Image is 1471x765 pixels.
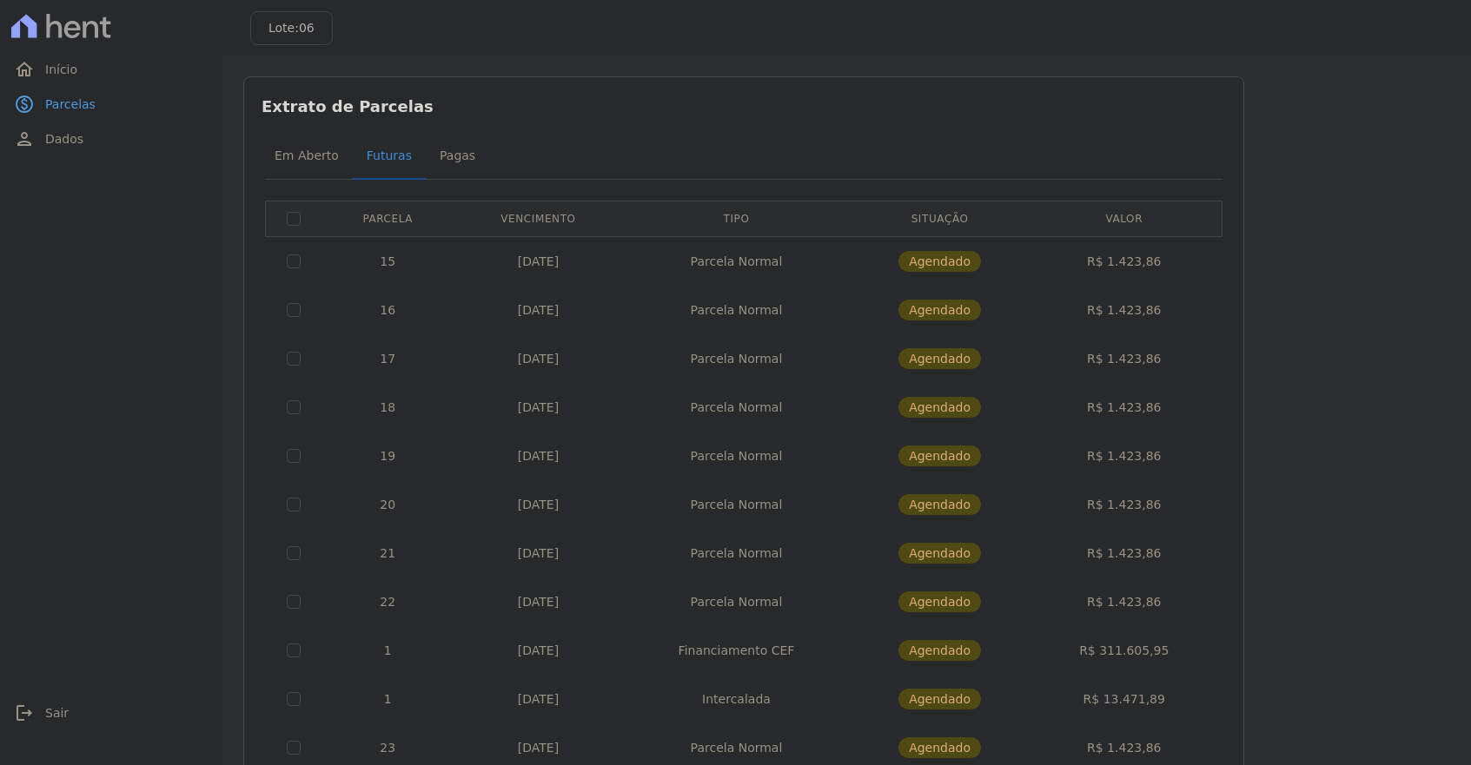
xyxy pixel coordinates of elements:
[45,61,77,78] span: Início
[454,432,623,480] td: [DATE]
[1030,236,1219,286] td: R$ 1.423,86
[321,383,454,432] td: 18
[45,704,69,722] span: Sair
[1030,286,1219,334] td: R$ 1.423,86
[1030,383,1219,432] td: R$ 1.423,86
[1030,334,1219,383] td: R$ 1.423,86
[1030,432,1219,480] td: R$ 1.423,86
[321,236,454,286] td: 15
[14,129,35,149] i: person
[454,626,623,675] td: [DATE]
[1030,626,1219,675] td: R$ 311.605,95
[622,201,850,236] th: Tipo
[321,201,454,236] th: Parcela
[1030,675,1219,723] td: R$ 13.471,89
[299,21,315,35] span: 06
[14,702,35,723] i: logout
[7,696,215,730] a: logoutSair
[7,122,215,156] a: personDados
[898,445,981,466] span: Agendado
[7,87,215,122] a: paidParcelas
[1030,577,1219,626] td: R$ 1.423,86
[429,138,486,173] span: Pagas
[426,135,489,180] a: Pagas
[454,334,623,383] td: [DATE]
[321,626,454,675] td: 1
[14,59,35,80] i: home
[321,334,454,383] td: 17
[356,138,422,173] span: Futuras
[622,236,850,286] td: Parcela Normal
[898,348,981,369] span: Agendado
[321,286,454,334] td: 16
[454,286,623,334] td: [DATE]
[898,543,981,564] span: Agendado
[262,95,1226,118] h3: Extrato de Parcelas
[45,96,96,113] span: Parcelas
[622,675,850,723] td: Intercalada
[898,640,981,661] span: Agendado
[454,236,623,286] td: [DATE]
[898,591,981,612] span: Agendado
[321,675,454,723] td: 1
[7,52,215,87] a: homeInício
[622,480,850,529] td: Parcela Normal
[1030,480,1219,529] td: R$ 1.423,86
[622,529,850,577] td: Parcela Normal
[261,135,353,180] a: Em Aberto
[353,135,426,180] a: Futuras
[622,432,850,480] td: Parcela Normal
[321,577,454,626] td: 22
[622,334,850,383] td: Parcela Normal
[14,94,35,115] i: paid
[321,529,454,577] td: 21
[898,737,981,758] span: Agendado
[321,480,454,529] td: 20
[454,383,623,432] td: [DATE]
[454,480,623,529] td: [DATE]
[622,383,850,432] td: Parcela Normal
[454,201,623,236] th: Vencimento
[622,286,850,334] td: Parcela Normal
[454,577,623,626] td: [DATE]
[268,19,315,37] h3: Lote:
[898,689,981,709] span: Agendado
[622,577,850,626] td: Parcela Normal
[1030,201,1219,236] th: Valor
[264,138,349,173] span: Em Aberto
[1030,529,1219,577] td: R$ 1.423,86
[898,494,981,515] span: Agendado
[454,675,623,723] td: [DATE]
[851,201,1030,236] th: Situação
[454,529,623,577] td: [DATE]
[321,432,454,480] td: 19
[622,626,850,675] td: Financiamento CEF
[898,300,981,320] span: Agendado
[898,397,981,418] span: Agendado
[45,130,83,148] span: Dados
[898,251,981,272] span: Agendado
